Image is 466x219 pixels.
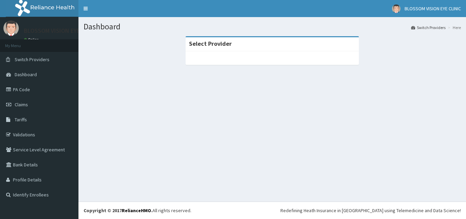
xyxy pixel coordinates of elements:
footer: All rights reserved. [78,202,466,219]
strong: Copyright © 2017 . [84,207,152,214]
img: User Image [392,4,401,13]
a: RelianceHMO [122,207,151,214]
a: Online [24,37,40,42]
span: Switch Providers [15,56,49,63]
strong: Select Provider [189,40,232,47]
span: BLOSSOM VISION EYE CLINIC [405,5,461,12]
span: Tariffs [15,117,27,123]
span: Claims [15,101,28,108]
p: BLOSSOM VISION EYE CLINIC [24,28,99,34]
a: Switch Providers [411,25,446,30]
h1: Dashboard [84,22,461,31]
img: User Image [3,20,19,36]
div: Redefining Heath Insurance in [GEOGRAPHIC_DATA] using Telemedicine and Data Science! [280,207,461,214]
li: Here [446,25,461,30]
span: Dashboard [15,71,37,78]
